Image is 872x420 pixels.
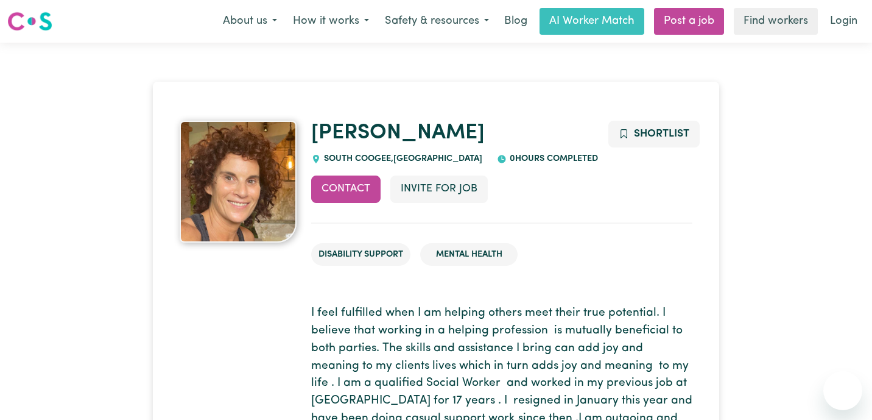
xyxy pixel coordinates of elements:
[823,371,862,410] iframe: Button to launch messaging window
[285,9,377,34] button: How it works
[634,129,689,139] span: Shortlist
[321,154,482,163] span: SOUTH COOGEE , [GEOGRAPHIC_DATA]
[311,176,381,202] button: Contact
[180,121,297,243] a: Belinda's profile picture'
[7,10,52,32] img: Careseekers logo
[608,121,700,148] button: Add to shortlist
[390,176,488,202] button: Invite for Job
[734,8,818,35] a: Find workers
[654,8,724,35] a: Post a job
[507,154,598,163] span: 0 hours completed
[497,8,535,35] a: Blog
[540,8,644,35] a: AI Worker Match
[215,9,285,34] button: About us
[823,8,865,35] a: Login
[180,121,297,243] img: Belinda
[7,7,52,35] a: Careseekers logo
[377,9,497,34] button: Safety & resources
[311,123,485,144] a: [PERSON_NAME]
[420,243,518,266] li: Mental Health
[311,243,410,266] li: Disability Support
